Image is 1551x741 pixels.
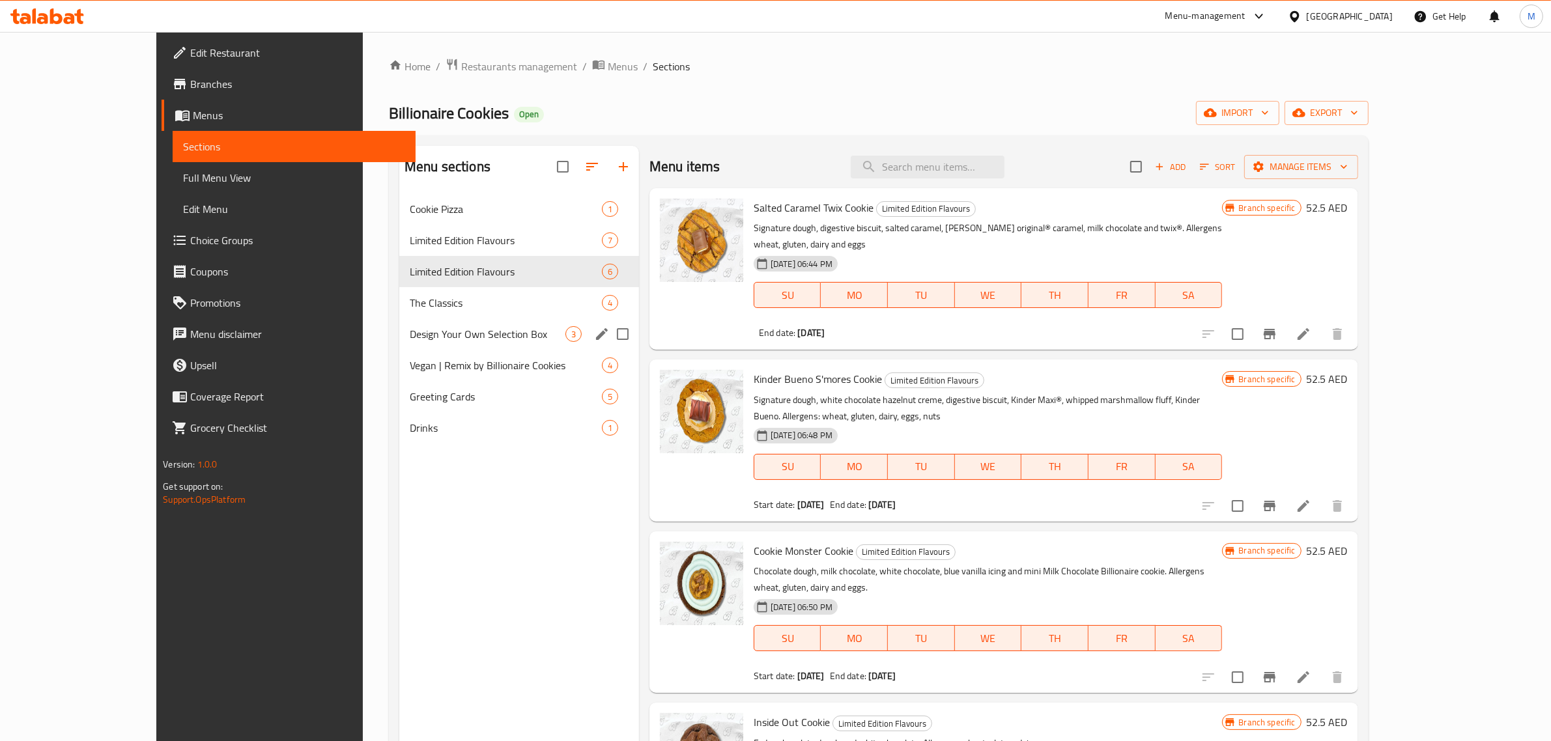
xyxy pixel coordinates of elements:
button: WE [955,454,1022,480]
span: 6 [603,266,618,278]
a: Sections [173,131,416,162]
span: Select section [1122,153,1150,180]
span: Branch specific [1233,373,1300,385]
span: Start date: [754,496,795,513]
span: Limited Edition Flavours [857,544,955,559]
div: Greeting Cards5 [399,381,639,412]
div: [GEOGRAPHIC_DATA] [1307,9,1393,23]
div: items [602,357,618,373]
span: M [1528,9,1535,23]
span: TH [1027,629,1083,648]
a: Promotions [162,287,416,318]
span: Kinder Bueno S'mores Cookie [754,369,882,389]
span: Select to update [1224,320,1251,348]
a: Choice Groups [162,225,416,256]
span: MO [826,629,883,648]
button: Sort [1197,157,1239,177]
button: TH [1021,454,1089,480]
div: Limited Edition Flavours7 [399,225,639,256]
button: FR [1089,454,1156,480]
span: SU [760,629,816,648]
a: Edit Menu [173,193,416,225]
a: Coupons [162,256,416,287]
button: SA [1156,625,1223,651]
a: Grocery Checklist [162,412,416,443]
div: Drinks1 [399,412,639,443]
button: MO [821,454,888,480]
button: SU [754,282,821,308]
span: Limited Edition Flavours [885,373,984,388]
button: TU [888,625,955,651]
button: TH [1021,625,1089,651]
a: Coverage Report [162,381,416,412]
span: Full Menu View [183,170,405,186]
button: Branch-specific-item [1254,662,1285,693]
h6: 52.5 AED [1307,370,1348,388]
div: Design Your Own Selection Box [410,326,565,342]
span: Limited Edition Flavours [410,232,602,248]
a: Support.OpsPlatform [163,491,246,508]
span: Coverage Report [190,389,405,404]
p: Signature dough, white chocolate hazelnut creme, digestive biscuit, Kinder Maxi®, whipped marshma... [754,392,1222,425]
div: Drinks [410,420,602,436]
span: The Classics [410,295,602,311]
a: Menus [162,100,416,131]
span: Branch specific [1233,544,1300,557]
span: Greeting Cards [410,389,602,404]
span: End date: [830,667,866,684]
span: MO [826,457,883,476]
button: Branch-specific-item [1254,490,1285,522]
span: 5 [603,391,618,403]
a: Edit menu item [1296,326,1311,342]
span: Manage items [1255,159,1348,175]
b: [DATE] [797,667,825,684]
span: TH [1027,457,1083,476]
button: Manage items [1244,155,1358,179]
div: Limited Edition Flavours [832,716,932,731]
span: Grocery Checklist [190,420,405,436]
span: 4 [603,297,618,309]
button: SA [1156,454,1223,480]
span: TU [893,286,950,305]
div: Limited Edition Flavours [876,201,976,217]
span: Sections [183,139,405,154]
span: Branches [190,76,405,92]
div: items [602,201,618,217]
span: Add [1153,160,1188,175]
span: Add item [1150,157,1191,177]
div: Menu-management [1165,8,1245,24]
span: Sort [1200,160,1236,175]
span: TU [893,629,950,648]
span: Select to update [1224,664,1251,691]
input: search [851,156,1004,178]
span: TH [1027,286,1083,305]
button: Add section [608,151,639,182]
span: [DATE] 06:50 PM [765,601,838,613]
span: Branch specific [1233,716,1300,729]
nav: breadcrumb [389,58,1369,75]
button: WE [955,282,1022,308]
span: Select all sections [549,153,576,180]
div: items [602,264,618,279]
span: Sort items [1191,157,1244,177]
img: Cookie Monster Cookie [660,542,743,625]
a: Edit menu item [1296,498,1311,514]
div: items [565,326,582,342]
span: Branch specific [1233,202,1300,214]
button: TU [888,454,955,480]
button: SU [754,625,821,651]
div: Vegan | Remix by Billionaire Cookies4 [399,350,639,381]
button: FR [1089,625,1156,651]
span: Limited Edition Flavours [877,201,975,216]
span: Limited Edition Flavours [833,716,932,731]
span: Edit Restaurant [190,45,405,61]
span: 1 [603,422,618,434]
a: Menu disclaimer [162,318,416,350]
nav: Menu sections [399,188,639,449]
span: Start date: [754,667,795,684]
span: 1 [603,203,618,216]
span: End date: [759,324,795,341]
span: Vegan | Remix by Billionaire Cookies [410,357,602,373]
h2: Menu sections [405,157,491,176]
